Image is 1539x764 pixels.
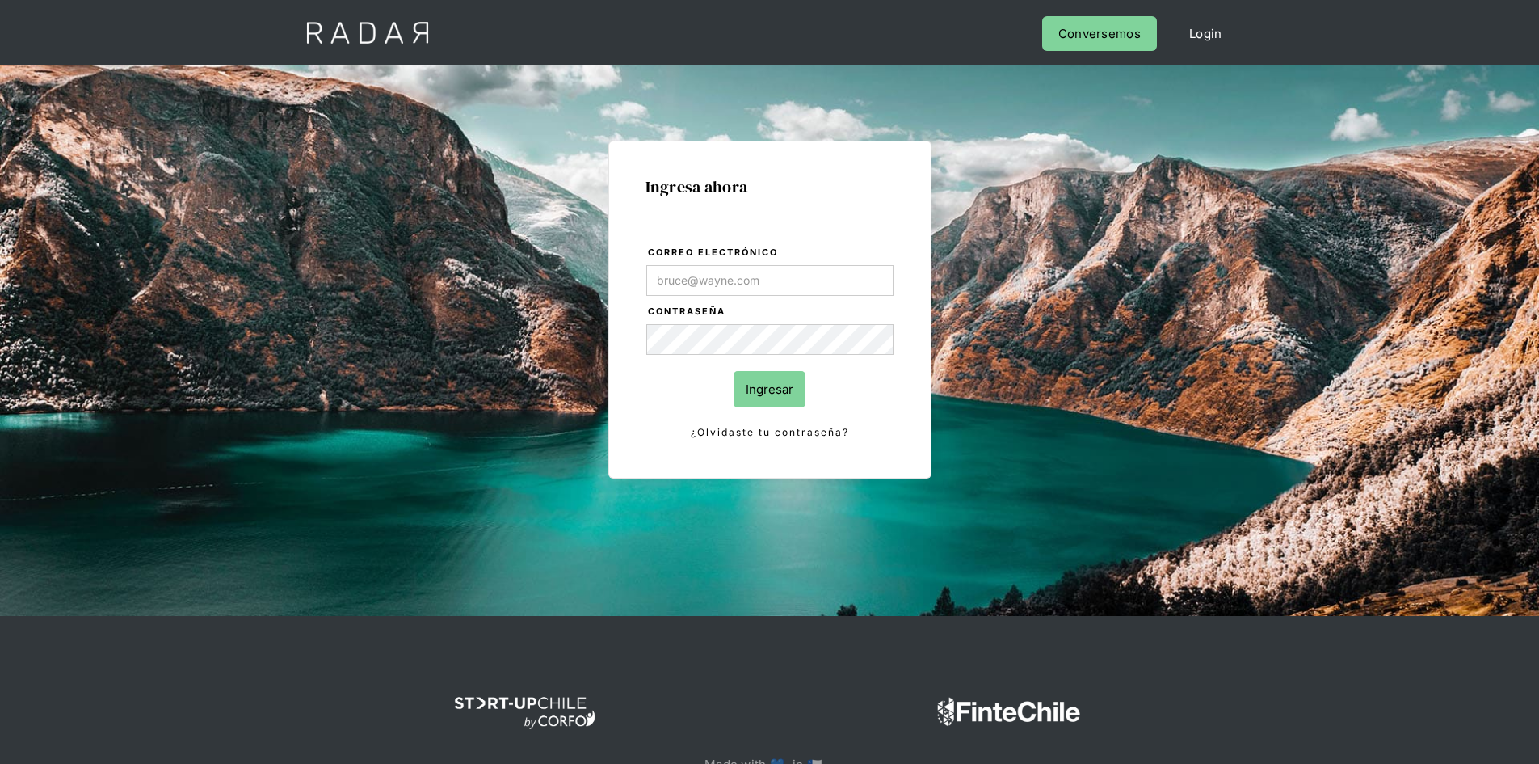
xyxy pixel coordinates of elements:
[1042,16,1157,51] a: Conversemos
[734,371,805,407] input: Ingresar
[646,424,894,441] a: ¿Olvidaste tu contraseña?
[645,244,894,441] form: Login Form
[1173,16,1238,51] a: Login
[648,304,894,320] label: Contraseña
[648,245,894,261] label: Correo electrónico
[645,178,894,196] h1: Ingresa ahora
[646,265,894,296] input: bruce@wayne.com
